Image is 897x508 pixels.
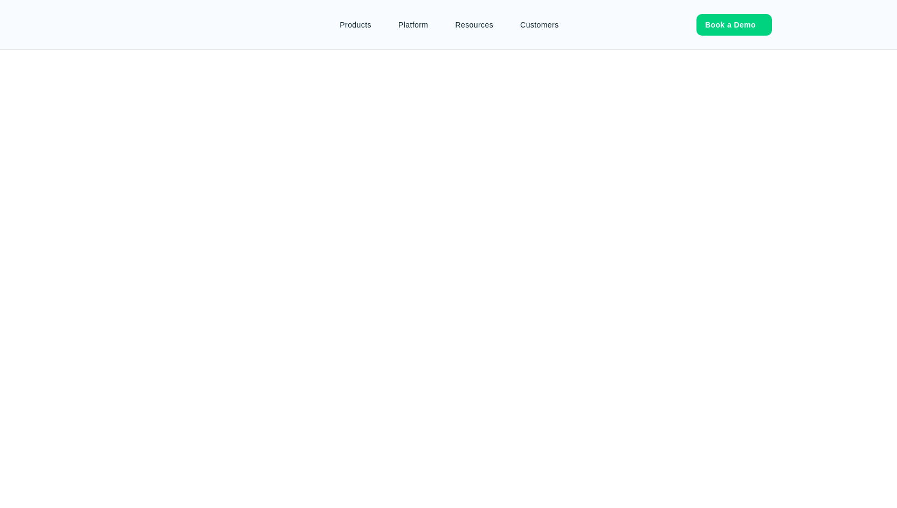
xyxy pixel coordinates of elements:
a: Book a Demo [699,14,772,36]
p: Platform [399,19,430,31]
p: Products [341,19,372,31]
a: Products [334,15,390,35]
p: Resources [457,19,494,31]
span: Book a Demo [708,21,756,30]
p: Customers [521,19,561,31]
